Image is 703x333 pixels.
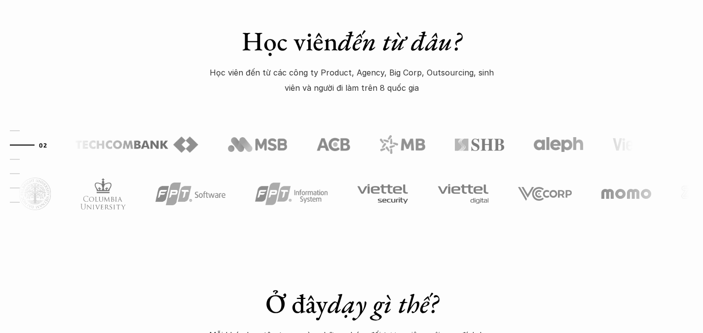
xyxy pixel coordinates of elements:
[204,65,500,95] p: Học viên đến từ các công ty Product, Agency, Big Corp, Outsourcing, sinh viên và người đi làm trê...
[10,139,57,151] a: 02
[338,24,461,58] em: đến từ đâu?
[179,288,524,320] h1: Ở đây
[328,286,438,321] em: dạy gì thế?
[39,142,47,148] strong: 02
[179,25,523,57] h1: Học viên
